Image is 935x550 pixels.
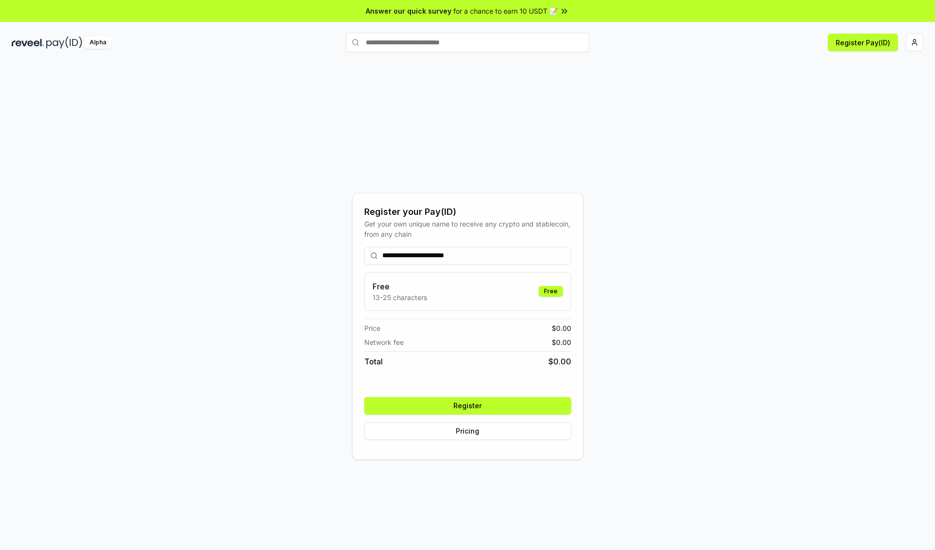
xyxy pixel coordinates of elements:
[364,422,571,440] button: Pricing
[364,397,571,415] button: Register
[364,219,571,239] div: Get your own unique name to receive any crypto and stablecoin, from any chain
[373,281,427,292] h3: Free
[364,356,383,367] span: Total
[828,34,898,51] button: Register Pay(ID)
[12,37,44,49] img: reveel_dark
[539,286,563,297] div: Free
[364,323,380,333] span: Price
[552,323,571,333] span: $ 0.00
[46,37,82,49] img: pay_id
[453,6,558,16] span: for a chance to earn 10 USDT 📝
[548,356,571,367] span: $ 0.00
[84,37,112,49] div: Alpha
[552,337,571,347] span: $ 0.00
[364,337,404,347] span: Network fee
[366,6,451,16] span: Answer our quick survey
[373,292,427,303] p: 13-25 characters
[364,205,571,219] div: Register your Pay(ID)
